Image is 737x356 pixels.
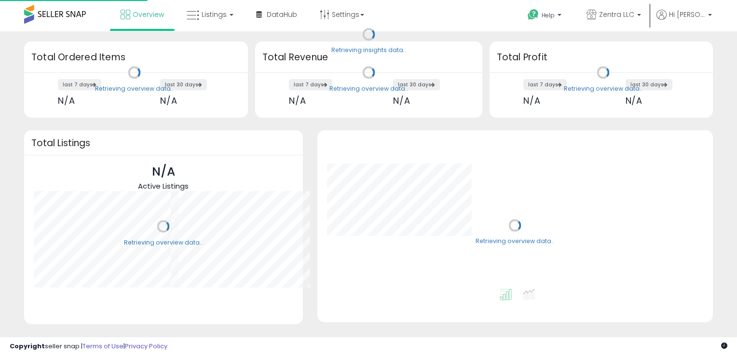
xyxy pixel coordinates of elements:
[202,10,227,19] span: Listings
[564,84,642,93] div: Retrieving overview data..
[10,342,45,351] strong: Copyright
[124,238,203,247] div: Retrieving overview data..
[82,342,123,351] a: Terms of Use
[95,84,174,93] div: Retrieving overview data..
[656,10,712,31] a: Hi [PERSON_NAME]
[267,10,297,19] span: DataHub
[520,1,571,31] a: Help
[125,342,167,351] a: Privacy Policy
[133,10,164,19] span: Overview
[527,9,539,21] i: Get Help
[599,10,634,19] span: Zentra LLC
[329,84,408,93] div: Retrieving overview data..
[476,237,554,246] div: Retrieving overview data..
[10,342,167,351] div: seller snap | |
[669,10,705,19] span: Hi [PERSON_NAME]
[542,11,555,19] span: Help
